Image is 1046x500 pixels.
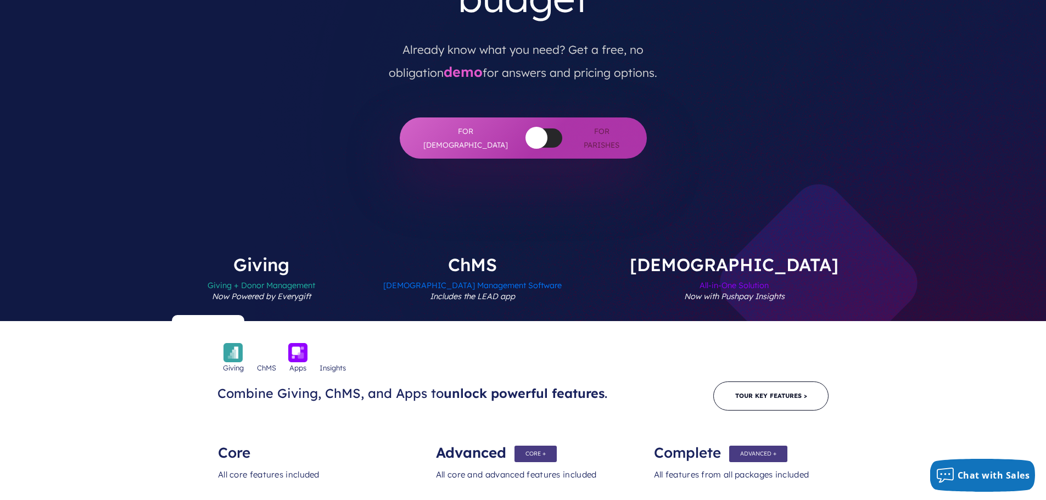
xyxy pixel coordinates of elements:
h3: Combine Giving, ChMS, and Apps to . [217,385,618,402]
label: ChMS [350,256,595,321]
span: Giving [223,362,244,373]
img: icon_giving-bckgrnd-600x600-1.png [223,343,243,362]
span: For Parishes [579,125,625,151]
span: All-in-One Solution [630,273,838,321]
span: Giving + Donor Management [208,273,315,321]
img: icon_chms-bckgrnd-600x600-1.png [257,343,276,362]
img: icon_apps-bckgrnd-600x600-1.png [288,343,307,362]
span: ChMS [257,362,276,373]
span: Apps [289,362,306,373]
span: unlock powerful features [444,385,605,401]
span: [DEMOGRAPHIC_DATA] Management Software [383,273,562,321]
label: [DEMOGRAPHIC_DATA] [597,256,871,321]
label: Giving [175,256,348,321]
em: Includes the LEAD app [430,291,515,301]
span: Chat with Sales [958,469,1030,481]
em: Now with Pushpay Insights [684,291,785,301]
div: Complete [654,436,828,458]
a: demo [444,63,483,80]
span: For [DEMOGRAPHIC_DATA] [422,125,510,151]
button: Chat with Sales [930,459,1036,492]
div: Core [218,436,392,458]
a: Tour Key Features > [713,381,829,411]
em: Now Powered by Everygift [212,291,311,301]
span: Insights [320,362,346,373]
div: Advanced [436,436,610,458]
img: icon_insights-bckgrnd-600x600-1.png [323,343,342,362]
p: Already know what you need? Get a free, no obligation for answers and pricing options. [366,29,681,85]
